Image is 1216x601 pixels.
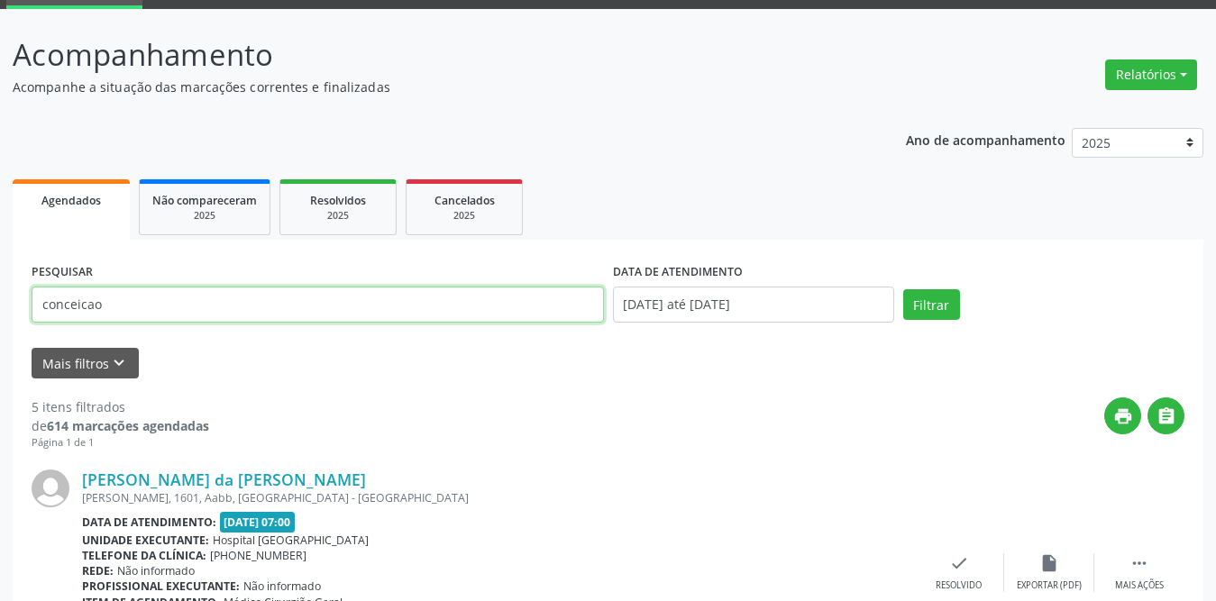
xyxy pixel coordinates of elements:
div: Página 1 de 1 [32,435,209,451]
input: Selecione um intervalo [613,287,894,323]
b: Unidade executante: [82,533,209,548]
p: Ano de acompanhamento [906,128,1065,150]
button:  [1147,397,1184,434]
label: DATA DE ATENDIMENTO [613,259,743,287]
b: Profissional executante: [82,578,240,594]
span: [DATE] 07:00 [220,512,296,533]
div: 2025 [419,209,509,223]
span: [PHONE_NUMBER] [210,548,306,563]
button: Filtrar [903,289,960,320]
span: Não compareceram [152,193,257,208]
i: check [949,553,969,573]
span: Agendados [41,193,101,208]
i: keyboard_arrow_down [109,353,129,373]
a: [PERSON_NAME] da [PERSON_NAME] [82,469,366,489]
strong: 614 marcações agendadas [47,417,209,434]
span: Hospital [GEOGRAPHIC_DATA] [213,533,369,548]
div: [PERSON_NAME], 1601, Aabb, [GEOGRAPHIC_DATA] - [GEOGRAPHIC_DATA] [82,490,914,505]
p: Acompanhamento [13,32,846,77]
input: Nome, CNS [32,287,604,323]
div: Mais ações [1115,579,1164,592]
button: Relatórios [1105,59,1197,90]
b: Data de atendimento: [82,514,216,530]
label: PESQUISAR [32,259,93,287]
i:  [1129,553,1149,573]
b: Telefone da clínica: [82,548,206,563]
span: Resolvidos [310,193,366,208]
span: Não informado [243,578,321,594]
button: Mais filtroskeyboard_arrow_down [32,348,139,379]
div: Resolvido [936,579,982,592]
span: Não informado [117,563,195,578]
b: Rede: [82,563,114,578]
button: print [1104,397,1141,434]
div: 5 itens filtrados [32,397,209,416]
div: Exportar (PDF) [1017,579,1082,592]
i: print [1113,406,1133,426]
i: insert_drive_file [1039,553,1059,573]
div: 2025 [152,209,257,223]
span: Cancelados [434,193,495,208]
p: Acompanhe a situação das marcações correntes e finalizadas [13,77,846,96]
img: img [32,469,69,507]
div: 2025 [293,209,383,223]
div: de [32,416,209,435]
i:  [1157,406,1176,426]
